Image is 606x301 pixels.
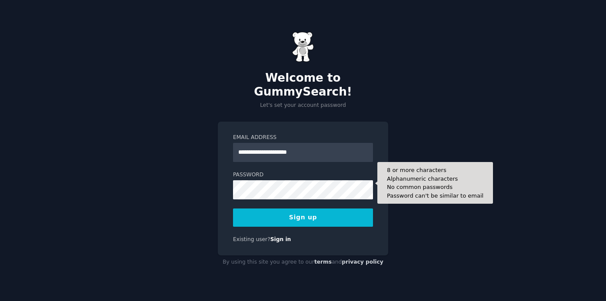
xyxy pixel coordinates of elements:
[342,259,383,265] a: privacy policy
[314,259,332,265] a: terms
[270,236,291,242] a: Sign in
[218,255,388,269] div: By using this site you agree to our and
[233,134,373,142] label: Email Address
[218,71,388,99] h2: Welcome to GummySearch!
[233,208,373,227] button: Sign up
[218,102,388,109] p: Let's set your account password
[233,171,373,179] label: Password
[292,32,314,62] img: Gummy Bear
[233,236,270,242] span: Existing user?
